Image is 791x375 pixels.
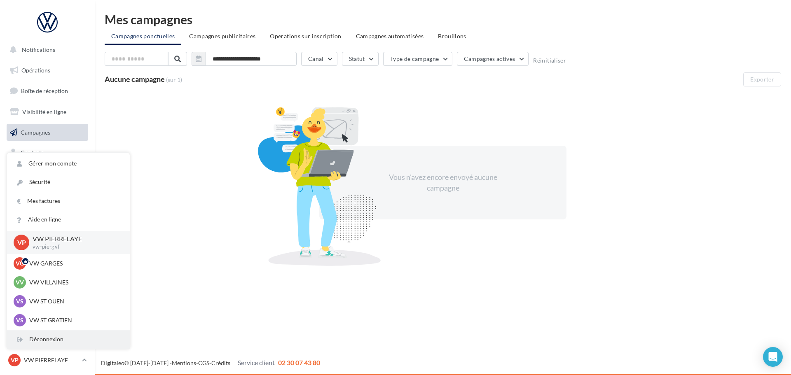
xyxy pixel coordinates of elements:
[198,359,209,366] a: CGS
[33,234,117,244] p: VW PIERRELAYE
[24,356,79,364] p: VW PIERRELAYE
[22,46,55,53] span: Notifications
[7,192,130,210] a: Mes factures
[16,259,24,268] span: VG
[29,259,120,268] p: VW GARGES
[7,330,130,349] div: Déconnexion
[21,67,50,74] span: Opérations
[29,297,120,305] p: VW ST OUEN
[457,52,529,66] button: Campagnes actives
[5,82,90,100] a: Boîte de réception
[17,238,26,247] span: VP
[22,108,66,115] span: Visibilité en ligne
[5,124,90,141] a: Campagnes
[105,13,781,26] div: Mes campagnes
[11,356,19,364] span: VP
[16,316,23,324] span: VS
[763,347,783,367] div: Open Intercom Messenger
[16,297,23,305] span: VS
[33,243,117,251] p: vw-pie-gvf
[356,33,424,40] span: Campagnes automatisées
[21,149,44,156] span: Contacts
[166,76,182,84] span: (sur 1)
[7,352,88,368] a: VP VW PIERRELAYE
[5,185,90,203] a: Calendrier
[21,128,50,135] span: Campagnes
[743,72,781,86] button: Exporter
[438,33,466,40] span: Brouillons
[238,359,275,366] span: Service client
[21,87,68,94] span: Boîte de réception
[7,154,130,173] a: Gérer mon compte
[5,103,90,121] a: Visibilité en ligne
[372,172,514,193] div: Vous n'avez encore envoyé aucune campagne
[464,55,515,62] span: Campagnes actives
[5,233,90,257] a: Campagnes DataOnDemand
[172,359,196,366] a: Mentions
[5,144,90,161] a: Contacts
[533,57,566,64] button: Réinitialiser
[29,278,120,286] p: VW VILLAINES
[5,41,87,58] button: Notifications
[101,359,124,366] a: Digitaleo
[270,33,341,40] span: Operations sur inscription
[5,62,90,79] a: Opérations
[342,52,379,66] button: Statut
[278,359,320,366] span: 02 30 07 43 80
[5,165,90,182] a: Médiathèque
[189,33,255,40] span: Campagnes publicitaires
[105,75,165,84] span: Aucune campagne
[383,52,453,66] button: Type de campagne
[29,316,120,324] p: VW ST GRATIEN
[5,205,90,230] a: PLV et print personnalisable
[301,52,337,66] button: Canal
[7,210,130,229] a: Aide en ligne
[211,359,230,366] a: Crédits
[7,173,130,191] a: Sécurité
[16,278,24,286] span: VV
[101,359,320,366] span: © [DATE]-[DATE] - - -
